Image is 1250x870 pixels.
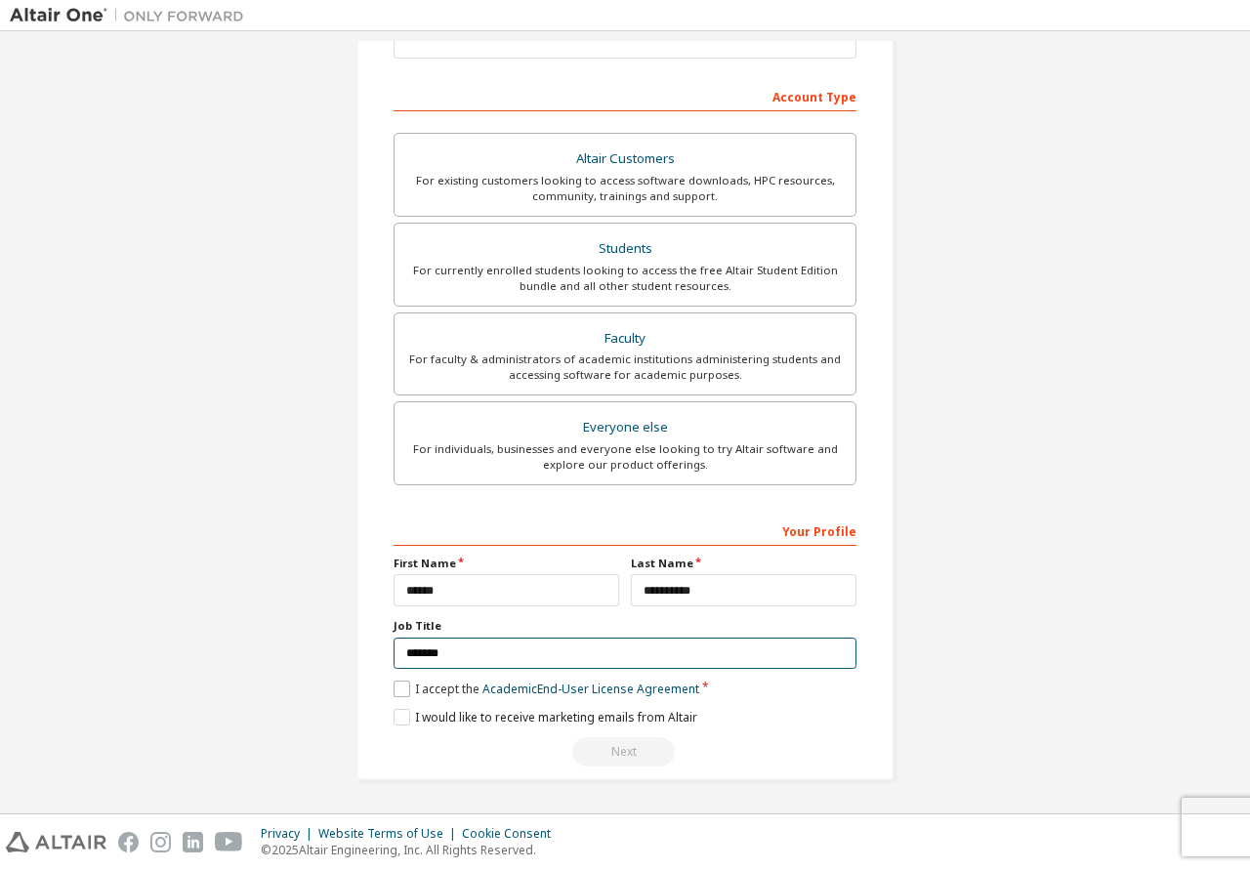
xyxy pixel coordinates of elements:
p: © 2025 Altair Engineering, Inc. All Rights Reserved. [261,842,562,858]
img: instagram.svg [150,832,171,852]
div: Privacy [261,826,318,842]
div: For faculty & administrators of academic institutions administering students and accessing softwa... [406,352,844,383]
label: Job Title [394,618,856,634]
div: For existing customers looking to access software downloads, HPC resources, community, trainings ... [406,173,844,204]
div: Website Terms of Use [318,826,462,842]
label: Last Name [631,556,856,571]
img: linkedin.svg [183,832,203,852]
div: For individuals, businesses and everyone else looking to try Altair software and explore our prod... [406,441,844,473]
div: Faculty [406,325,844,352]
div: Everyone else [406,414,844,441]
img: youtube.svg [215,832,243,852]
div: Students [406,235,844,263]
div: For currently enrolled students looking to access the free Altair Student Edition bundle and all ... [406,263,844,294]
div: Altair Customers [406,145,844,173]
a: Academic End-User License Agreement [482,681,699,697]
img: altair_logo.svg [6,832,106,852]
img: facebook.svg [118,832,139,852]
div: Account Type [394,80,856,111]
div: Read and acccept EULA to continue [394,737,856,766]
label: I accept the [394,681,699,697]
div: Your Profile [394,515,856,546]
label: I would like to receive marketing emails from Altair [394,709,697,725]
div: Cookie Consent [462,826,562,842]
label: First Name [394,556,619,571]
img: Altair One [10,6,254,25]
